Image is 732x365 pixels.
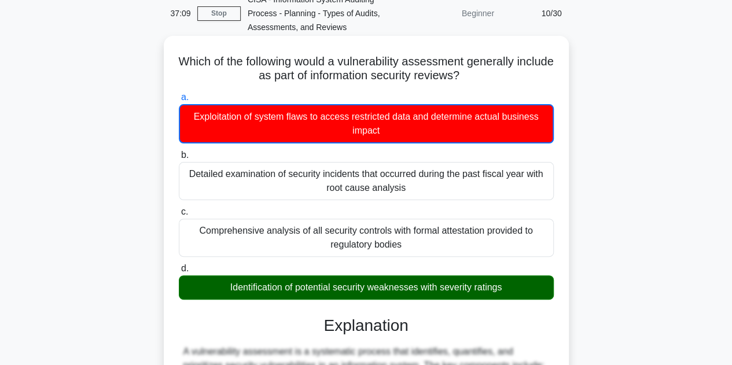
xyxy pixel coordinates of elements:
div: Comprehensive analysis of all security controls with formal attestation provided to regulatory bo... [179,219,554,257]
div: Detailed examination of security incidents that occurred during the past fiscal year with root ca... [179,162,554,200]
div: 37:09 [164,2,197,25]
div: Identification of potential security weaknesses with severity ratings [179,275,554,300]
span: d. [181,263,189,273]
a: Stop [197,6,241,21]
div: Beginner [400,2,501,25]
h3: Explanation [186,316,547,335]
span: a. [181,92,189,102]
span: c. [181,207,188,216]
h5: Which of the following would a vulnerability assessment generally include as part of information ... [178,54,555,83]
div: Exploitation of system flaws to access restricted data and determine actual business impact [179,104,554,143]
span: b. [181,150,189,160]
div: 10/30 [501,2,569,25]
